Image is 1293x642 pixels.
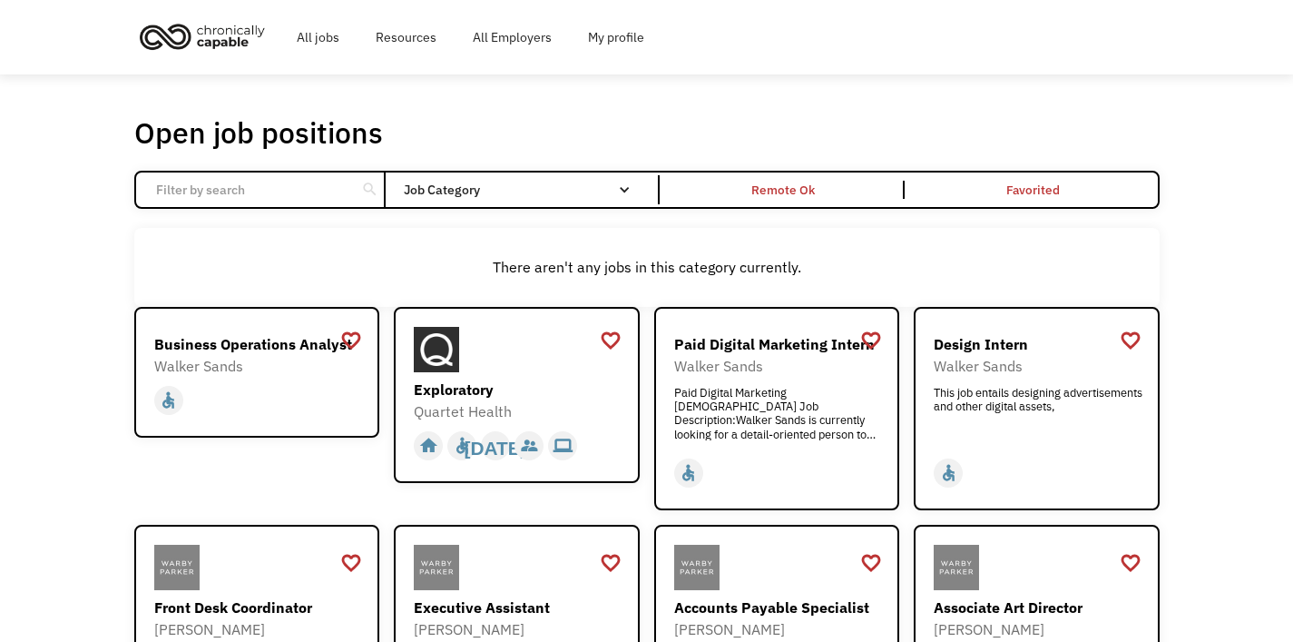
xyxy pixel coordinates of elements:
[914,307,1160,510] a: Walker SandsDesign InternWalker SandsThis job entails designing advertisements and other digital ...
[154,597,365,618] div: Front Desk Coordinator
[751,179,815,201] div: Remote Ok
[674,618,885,640] div: [PERSON_NAME]
[934,333,1144,355] div: Design Intern
[279,8,358,66] a: All jobs
[154,618,365,640] div: [PERSON_NAME]
[145,173,348,207] input: Filter by search
[600,549,622,577] a: favorite_border
[358,8,455,66] a: Resources
[553,432,573,459] div: computer
[908,173,1157,207] a: Favorited
[134,114,383,151] h1: Open job positions
[361,176,378,203] div: search
[340,327,362,354] a: favorite_border
[414,545,459,590] img: Warby Parker
[679,459,698,487] div: accessible
[465,432,527,459] div: [DATE]
[934,597,1144,618] div: Associate Art Director
[159,387,178,414] div: accessible
[674,386,885,440] div: Paid Digital Marketing [DEMOGRAPHIC_DATA] Job Description:Walker Sands is currently looking for a...
[934,545,979,590] img: Warby Parker
[134,16,270,56] img: Chronically Capable logo
[939,459,958,487] div: accessible
[860,327,882,354] a: favorite_border
[934,355,1144,377] div: Walker Sands
[404,183,648,196] div: Job Category
[154,545,200,590] img: Warby Parker
[1120,549,1141,577] a: favorite_border
[154,355,365,377] div: Walker Sands
[674,333,885,355] div: Paid Digital Marketing Intern
[674,355,885,377] div: Walker Sands
[143,256,1151,278] div: There aren't any jobs in this category currently.
[455,8,570,66] a: All Employers
[414,327,459,372] img: Quartet Health
[600,327,622,354] a: favorite_border
[340,549,362,577] a: favorite_border
[414,597,624,618] div: Executive Assistant
[414,400,624,422] div: Quartet Health
[394,307,640,483] a: Quartet HealthExploratoryQuartet Healthhomeaccessible[DATE]supervisor_accountcomputer
[419,432,438,459] div: home
[520,432,539,459] div: supervisor_account
[134,307,380,438] a: Walker SandsBusiness Operations AnalystWalker Sandsaccessible
[570,8,662,66] a: My profile
[453,432,472,459] div: accessible
[154,333,365,355] div: Business Operations Analyst
[934,618,1144,640] div: [PERSON_NAME]
[934,386,1144,440] div: This job entails designing advertisements and other digital assets,
[674,545,720,590] img: Warby Parker
[674,597,885,618] div: Accounts Payable Specialist
[660,173,908,207] a: Remote Ok
[654,307,900,510] a: Walker SandsPaid Digital Marketing InternWalker SandsPaid Digital Marketing [DEMOGRAPHIC_DATA] Jo...
[1120,327,1141,354] a: favorite_border
[860,549,882,577] a: favorite_border
[414,618,624,640] div: [PERSON_NAME]
[414,379,624,400] div: Exploratory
